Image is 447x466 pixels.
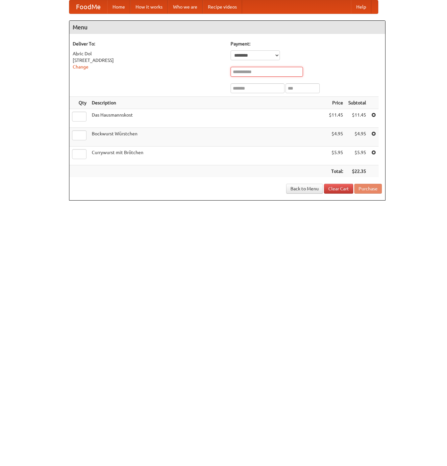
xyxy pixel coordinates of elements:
[89,109,326,128] td: Das Hausmannskost
[130,0,168,14] a: How it works
[203,0,242,14] a: Recipe videos
[231,41,382,47] h5: Payment:
[73,57,224,64] div: [STREET_ADDRESS]
[168,0,203,14] a: Who we are
[73,64,88,69] a: Change
[346,109,369,128] td: $11.45
[89,97,326,109] th: Description
[326,147,346,165] td: $5.95
[69,97,89,109] th: Qty
[326,165,346,178] th: Total:
[326,109,346,128] td: $11.45
[346,97,369,109] th: Subtotal
[346,165,369,178] th: $22.35
[326,97,346,109] th: Price
[354,184,382,194] button: Purchase
[324,184,353,194] a: Clear Cart
[286,184,323,194] a: Back to Menu
[73,50,224,57] div: Abric Dol
[89,147,326,165] td: Currywurst mit Brötchen
[351,0,371,14] a: Help
[346,147,369,165] td: $5.95
[346,128,369,147] td: $4.95
[69,21,385,34] h4: Menu
[73,41,224,47] h5: Deliver To:
[69,0,107,14] a: FoodMe
[326,128,346,147] td: $4.95
[107,0,130,14] a: Home
[89,128,326,147] td: Bockwurst Würstchen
